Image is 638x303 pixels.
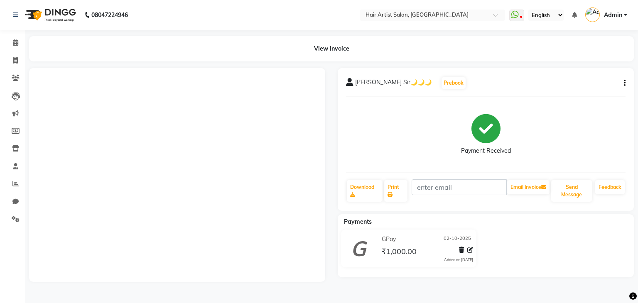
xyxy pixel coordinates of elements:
[382,235,396,244] span: GPay
[347,180,383,202] a: Download
[444,235,471,244] span: 02-10-2025
[29,36,634,61] div: View Invoice
[461,147,511,155] div: Payment Received
[91,3,128,27] b: 08047224946
[442,77,466,89] button: Prebook
[585,7,600,22] img: Admin
[384,180,407,202] a: Print
[355,78,432,90] span: [PERSON_NAME] Sir🌙🌙🌙
[21,3,78,27] img: logo
[381,247,417,258] span: ₹1,000.00
[412,179,507,195] input: enter email
[604,11,622,20] span: Admin
[344,218,372,225] span: Payments
[507,180,550,194] button: Email Invoice
[551,180,592,202] button: Send Message
[595,180,625,194] a: Feedback
[444,257,473,263] div: Added on [DATE]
